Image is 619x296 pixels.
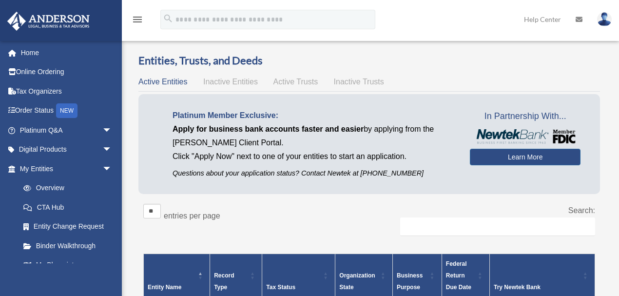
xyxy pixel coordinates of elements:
[102,159,122,179] span: arrow_drop_down
[102,120,122,140] span: arrow_drop_down
[470,149,580,165] a: Learn More
[132,14,143,25] i: menu
[14,178,117,198] a: Overview
[138,78,187,86] span: Active Entities
[14,197,122,217] a: CTA Hub
[203,78,258,86] span: Inactive Entities
[339,272,375,291] span: Organization State
[494,281,580,293] div: Try Newtek Bank
[7,81,127,101] a: Tax Organizers
[266,284,295,291] span: Tax Status
[173,150,455,163] p: Click "Apply Now" next to one of your entities to start an application.
[56,103,77,118] div: NEW
[173,122,455,150] p: by applying from the [PERSON_NAME] Client Portal.
[446,260,471,291] span: Federal Return Due Date
[164,212,220,220] label: entries per page
[214,272,234,291] span: Record Type
[173,125,364,133] span: Apply for business bank accounts faster and easier
[173,167,455,179] p: Questions about your application status? Contact Newtek at [PHONE_NUMBER]
[7,159,122,178] a: My Entitiesarrow_drop_down
[7,120,127,140] a: Platinum Q&Aarrow_drop_down
[470,109,580,124] span: In Partnership With...
[132,17,143,25] a: menu
[163,13,174,24] i: search
[148,284,181,291] span: Entity Name
[334,78,384,86] span: Inactive Trusts
[102,140,122,160] span: arrow_drop_down
[7,43,127,62] a: Home
[397,272,423,291] span: Business Purpose
[138,53,600,68] h3: Entities, Trusts, and Deeds
[7,101,127,121] a: Order StatusNEW
[14,256,122,275] a: My Blueprint
[14,217,122,237] a: Entity Change Request
[7,140,127,159] a: Digital Productsarrow_drop_down
[568,206,595,215] label: Search:
[4,12,93,31] img: Anderson Advisors Platinum Portal
[14,236,122,256] a: Binder Walkthrough
[173,109,455,122] p: Platinum Member Exclusive:
[597,12,612,26] img: User Pic
[273,78,318,86] span: Active Trusts
[7,62,127,82] a: Online Ordering
[475,129,576,144] img: NewtekBankLogoSM.png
